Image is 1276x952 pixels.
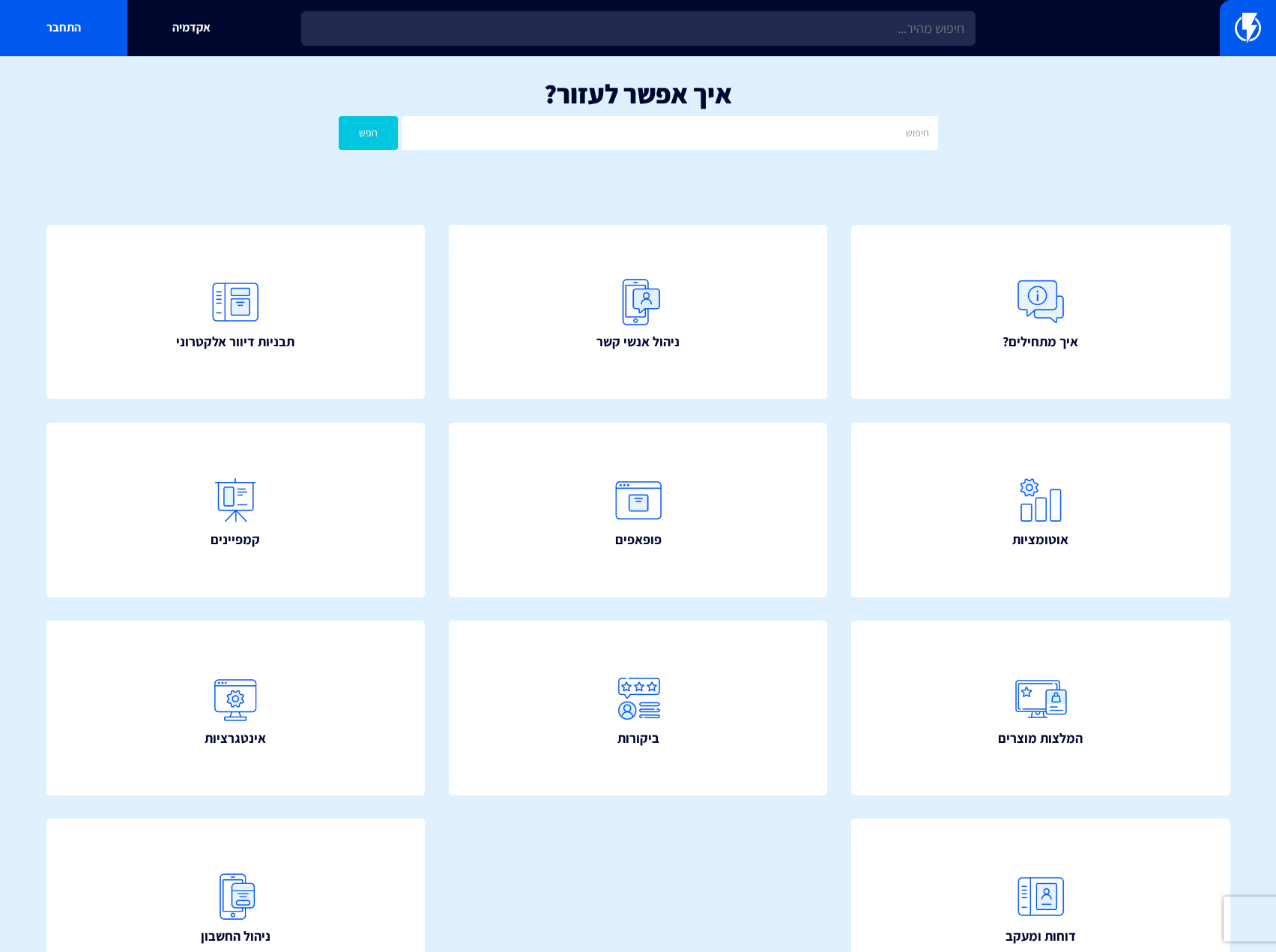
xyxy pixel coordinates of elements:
[1003,332,1078,352] span: איך מתחילים?
[46,621,426,795] a: אינטגרציות
[22,79,1254,109] h1: איך אפשר לעזור?
[211,530,260,549] span: קמפיינים
[449,621,828,795] a: ביקורות
[851,621,1230,795] a: המלצות מוצרים
[998,729,1083,748] span: המלצות מוצרים
[615,530,662,549] span: פופאפים
[301,11,976,46] input: חיפוש מהיר...
[46,225,426,400] a: תבניות דיוור אלקטרוני
[851,225,1230,400] a: איך מתחילים?
[851,423,1230,597] a: אוטומציות
[46,423,426,597] a: קמפיינים
[596,332,680,352] span: ניהול אנשי קשר
[1006,927,1076,946] span: דוחות ומעקב
[1012,530,1068,549] span: אוטומציות
[449,423,828,597] a: פופאפים
[205,729,266,748] span: אינטגרציות
[449,225,828,400] a: ניהול אנשי קשר
[176,332,294,352] span: תבניות דיוור אלקטרוני
[339,116,399,150] button: חפש
[617,729,659,748] span: ביקורות
[201,927,270,946] span: ניהול החשבון
[402,116,937,150] input: חיפוש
